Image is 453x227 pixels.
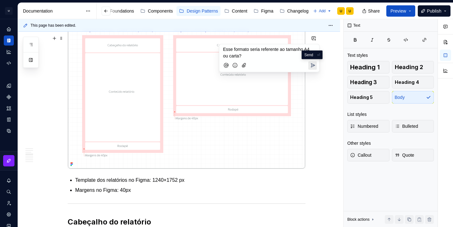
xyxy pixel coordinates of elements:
div: Documentation [23,8,82,14]
a: Invite team [4,198,14,208]
span: Heading 4 [395,79,419,85]
button: Add [311,7,333,15]
span: Share [368,8,380,14]
span: Heading 1 [350,64,380,70]
div: Text styles [347,52,368,58]
a: Design Patterns [176,6,221,16]
button: Heading 5 [347,91,389,104]
div: Design Patterns [187,8,218,14]
a: Content [222,6,250,16]
p: Template dos relatórios no Figma: 1240×1752 px [75,176,305,184]
button: Heading 1 [347,61,389,73]
button: Attach files [240,61,249,70]
button: Publish [418,5,450,17]
div: U [5,7,13,15]
span: Heading 2 [395,64,423,70]
button: Quote [392,149,434,161]
div: Other styles [347,140,371,146]
span: Quote [395,152,414,158]
div: U [340,8,342,14]
span: This page has been edited. [31,23,76,28]
div: Content [232,8,247,14]
div: Changelog [287,8,309,14]
div: Block actions [347,215,375,224]
button: Notifications [4,176,14,186]
span: Callout [350,152,372,158]
span: Numbered [350,123,378,129]
button: Search ⌘K [4,187,14,197]
a: Settings [4,209,14,219]
button: Heading 2 [392,61,434,73]
span: Heading 5 [350,94,373,100]
a: Components [138,6,175,16]
a: Design tokens [4,81,14,91]
a: Analytics [4,47,14,57]
div: Page tree [66,5,276,17]
a: Home [4,24,14,34]
span: Esse formato seria referente ao tamanho A4 ou carta? [223,47,311,58]
button: Mention someone [222,61,230,70]
a: Documentation [4,35,14,46]
h2: Cabeçalho do relatório [68,217,305,227]
a: Assets [4,103,14,113]
button: U [1,4,16,18]
div: Components [148,8,173,14]
div: U [349,8,351,14]
button: Callout [347,149,389,161]
button: Heading 4 [392,76,434,89]
button: Add emoji [231,61,239,70]
div: Figma [261,8,273,14]
img: f2029df8-17e3-4e5c-b44e-cc70ee71baf2.png [68,17,305,168]
button: Numbered [347,120,389,132]
button: Preview [386,5,415,17]
button: Share [359,5,384,17]
div: Composer editor [222,44,317,59]
span: Add [319,8,326,14]
button: Bulleted [392,120,434,132]
span: Publish [427,8,441,14]
span: Bulleted [395,123,418,129]
span: Heading 3 [350,79,377,85]
a: Figma [251,6,276,16]
button: Send [308,61,317,70]
a: Data sources [4,126,14,136]
p: Margens no Figma: 40px [75,186,305,194]
a: Changelog [277,6,311,16]
a: Storybook stories [4,115,14,125]
a: Code automation [4,58,14,68]
div: Block actions [347,217,370,222]
span: Preview [390,8,406,14]
div: List styles [347,111,366,117]
button: Heading 3 [347,76,389,89]
a: Components [4,92,14,102]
